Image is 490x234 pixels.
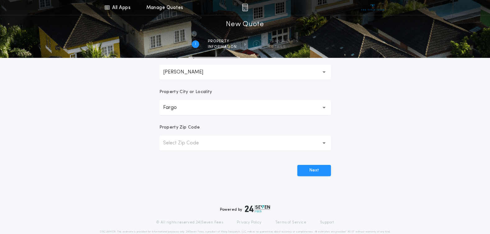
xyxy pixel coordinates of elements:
[159,100,331,115] button: Fargo
[159,124,200,131] p: Property Zip Code
[163,139,209,147] p: Select Zip Code
[220,205,270,213] div: Powered by
[245,205,270,213] img: logo
[255,42,258,47] h2: 2
[237,220,262,225] a: Privacy Policy
[320,220,334,225] a: Support
[156,220,223,225] p: © All rights reserved. 24|Seven Fees
[361,4,384,11] img: vs-icon
[269,39,299,44] span: Transaction
[163,104,187,111] p: Fargo
[159,136,331,151] button: Select Zip Code
[242,4,248,11] img: img
[195,42,196,47] h2: 1
[163,68,213,76] p: [PERSON_NAME]
[159,89,212,95] p: Property City or Locality
[208,39,237,44] span: Property
[159,65,331,80] button: [PERSON_NAME]
[208,44,237,49] span: information
[275,220,306,225] a: Terms of Service
[269,44,299,49] span: details
[297,165,331,176] button: Next
[226,20,264,30] h1: New Quote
